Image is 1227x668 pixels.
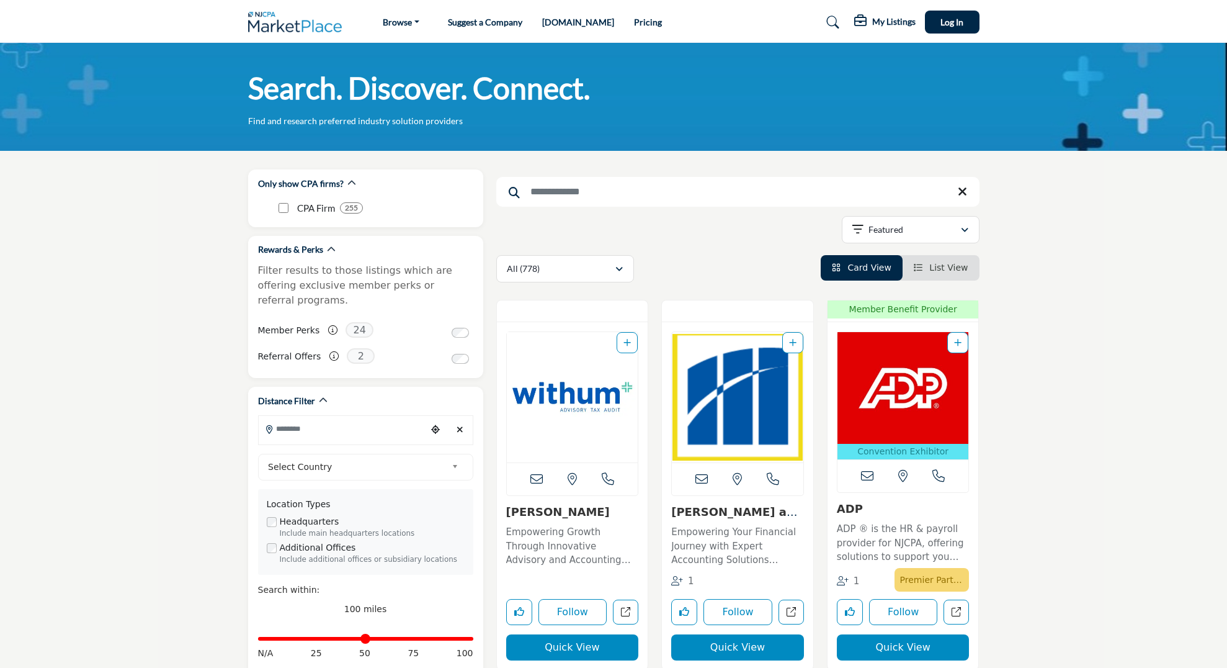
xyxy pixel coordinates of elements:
div: Include main headquarters locations [280,528,465,539]
div: Search within: [258,584,473,597]
img: Site Logo [248,12,349,32]
span: 75 [408,647,419,660]
button: Like listing [671,599,697,625]
p: All (778) [507,263,540,275]
span: Card View [847,263,891,273]
input: Search Keyword [496,177,979,207]
a: View List [914,263,968,273]
a: ADP ® is the HR & payroll provider for NJCPA, offering solutions to support you and your clients ... [837,519,970,564]
div: Followers [671,574,694,589]
span: Select Country [268,459,447,474]
button: Quick View [671,634,804,661]
h5: My Listings [872,16,916,27]
div: Clear search location [451,417,470,443]
p: Convention Exhibitor [840,445,966,458]
a: Empowering Growth Through Innovative Advisory and Accounting Solutions This forward-thinking, tec... [506,522,639,567]
img: Magone and Company, PC [672,332,803,463]
a: Open magone-and-company-pc in new tab [779,600,804,625]
a: [DOMAIN_NAME] [542,17,614,27]
span: List View [929,263,968,273]
input: Switch to Referral Offers [452,354,469,364]
a: Open Listing in new tab [672,332,803,463]
p: Premier Partner [899,571,964,589]
span: 24 [346,322,373,338]
a: Add To List [954,338,962,348]
div: My Listings [854,15,916,30]
p: Featured [868,223,903,236]
a: Add To List [789,338,796,348]
a: Open adp in new tab [944,600,969,625]
p: Empowering Growth Through Innovative Advisory and Accounting Solutions This forward-thinking, tec... [506,525,639,567]
a: ADP [837,502,863,515]
a: Empowering Your Financial Journey with Expert Accounting Solutions Specializing in accounting ser... [671,522,804,567]
a: Open Listing in new tab [837,332,969,459]
a: Pricing [634,17,662,27]
h3: ADP [837,502,970,516]
input: CPA Firm checkbox [279,203,288,213]
label: Headquarters [280,515,339,528]
img: Withum [507,332,638,463]
input: Switch to Member Perks [452,328,469,338]
a: Browse [374,14,428,31]
div: Choose your current location [426,417,445,443]
span: Log In [940,17,963,27]
a: [PERSON_NAME] [506,505,610,518]
button: Featured [842,216,979,243]
div: 255 Results For CPA Firm [340,202,363,214]
h2: Only show CPA firms? [258,178,344,190]
button: Follow [538,599,607,625]
a: [PERSON_NAME] and Company, ... [671,505,802,532]
h2: Rewards & Perks [258,243,323,256]
span: 50 [359,647,370,660]
a: Open Listing in new tab [507,332,638,463]
button: Like listing [506,599,532,625]
li: List View [903,255,979,281]
div: Include additional offices or subsidiary locations [280,554,465,566]
h3: Withum [506,505,639,519]
div: Followers [837,574,860,589]
p: CPA Firm: CPA Firm [297,201,335,215]
span: 1 [854,575,860,587]
button: Quick View [837,634,970,661]
div: Location Types [267,498,465,511]
label: Member Perks [258,320,320,341]
h2: Distance Filter [258,395,315,407]
h3: Magone and Company, PC [671,505,804,519]
button: Log In [925,11,979,34]
span: 100 [457,647,473,660]
span: 100 miles [344,604,387,614]
label: Referral Offers [258,346,321,368]
button: Quick View [506,634,639,661]
span: Member Benefit Provider [831,303,975,316]
li: Card View [821,255,903,281]
span: N/A [258,647,274,660]
span: 25 [311,647,322,660]
p: ADP ® is the HR & payroll provider for NJCPA, offering solutions to support you and your clients ... [837,522,970,564]
button: All (778) [496,255,634,282]
a: Open withum in new tab [613,600,638,625]
label: Additional Offices [280,541,356,554]
p: Filter results to those listings which are offering exclusive member perks or referral programs. [258,263,473,308]
input: Search Location [259,417,426,441]
button: Follow [869,599,938,625]
a: View Card [832,263,891,273]
p: Empowering Your Financial Journey with Expert Accounting Solutions Specializing in accounting ser... [671,525,804,567]
p: Find and research preferred industry solution providers [248,115,463,127]
button: Follow [703,599,772,625]
img: ADP [837,332,969,444]
a: Search [814,12,847,32]
b: 255 [345,204,358,212]
a: Suggest a Company [448,17,522,27]
span: 2 [347,348,375,364]
button: Like listing [837,599,863,625]
h1: Search. Discover. Connect. [248,69,590,107]
span: 1 [688,575,694,587]
a: Add To List [623,338,631,348]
